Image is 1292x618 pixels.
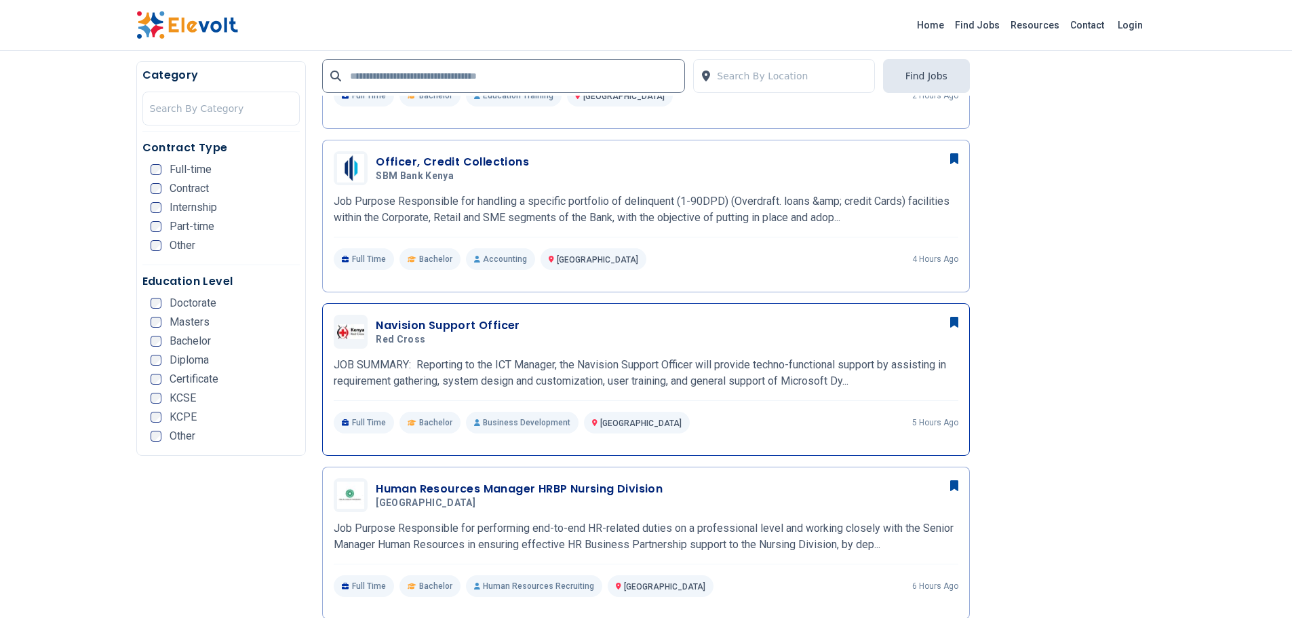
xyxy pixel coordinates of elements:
p: 6 hours ago [912,581,958,592]
h3: Officer, Credit Collections [376,154,529,170]
span: Red cross [376,334,425,346]
p: Full Time [334,248,394,270]
span: Doctorate [170,298,216,309]
span: Internship [170,202,217,213]
span: [GEOGRAPHIC_DATA] [376,497,475,509]
input: Certificate [151,374,161,385]
h5: Contract Type [142,140,300,156]
a: Resources [1005,14,1065,36]
img: Red cross [337,324,364,339]
a: Contact [1065,14,1110,36]
span: Masters [170,317,210,328]
h3: Navision Support Officer [376,317,520,334]
span: [GEOGRAPHIC_DATA] [583,92,665,101]
p: Education Training [466,85,562,107]
span: Bachelor [419,581,452,592]
span: Part-time [170,221,214,232]
p: Human Resources Recruiting [466,575,602,597]
span: Diploma [170,355,209,366]
input: Other [151,240,161,251]
h5: Education Level [142,273,300,290]
span: Other [170,240,195,251]
span: SBM Bank Kenya [376,170,454,182]
input: Contract [151,183,161,194]
a: Login [1110,12,1151,39]
img: Aga khan University [337,482,364,509]
input: Internship [151,202,161,213]
a: SBM Bank KenyaOfficer, Credit CollectionsSBM Bank KenyaJob Purpose Responsible for handling a spe... [334,151,958,270]
input: Masters [151,317,161,328]
a: Red crossNavision Support OfficerRed crossJOB SUMMARY: Reporting to the ICT Manager, the Navision... [334,315,958,433]
a: Aga khan UniversityHuman Resources Manager HRBP Nursing Division[GEOGRAPHIC_DATA]Job Purpose Resp... [334,478,958,597]
span: Certificate [170,374,218,385]
a: Home [912,14,950,36]
input: Full-time [151,164,161,175]
span: Bachelor [170,336,211,347]
input: Other [151,431,161,442]
p: Job Purpose Responsible for handling a specific portfolio of delinquent (1-90DPD) (Overdraft. loa... [334,193,958,226]
p: Full Time [334,412,394,433]
p: Job Purpose Responsible for performing end-to-end HR-related duties on a professional level and w... [334,520,958,553]
h3: Human Resources Manager HRBP Nursing Division [376,481,663,497]
span: Bachelor [419,90,452,101]
h5: Category [142,67,300,83]
input: Part-time [151,221,161,232]
img: SBM Bank Kenya [337,154,364,182]
p: Full Time [334,575,394,597]
span: Contract [170,183,209,194]
input: KCSE [151,393,161,404]
p: JOB SUMMARY: Reporting to the ICT Manager, the Navision Support Officer will provide techno-funct... [334,357,958,389]
span: [GEOGRAPHIC_DATA] [624,582,705,592]
span: Full-time [170,164,212,175]
span: [GEOGRAPHIC_DATA] [600,419,682,428]
p: Full Time [334,85,394,107]
img: Elevolt [136,11,238,39]
span: [GEOGRAPHIC_DATA] [557,255,638,265]
span: KCPE [170,412,197,423]
p: 2 hours ago [912,90,958,101]
span: Other [170,431,195,442]
button: Find Jobs [883,59,970,93]
span: Bachelor [419,417,452,428]
p: Accounting [466,248,535,270]
p: Business Development [466,412,579,433]
input: KCPE [151,412,161,423]
input: Diploma [151,355,161,366]
input: Doctorate [151,298,161,309]
input: Bachelor [151,336,161,347]
a: Find Jobs [950,14,1005,36]
span: KCSE [170,393,196,404]
p: 4 hours ago [912,254,958,265]
span: Bachelor [419,254,452,265]
p: 5 hours ago [912,417,958,428]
